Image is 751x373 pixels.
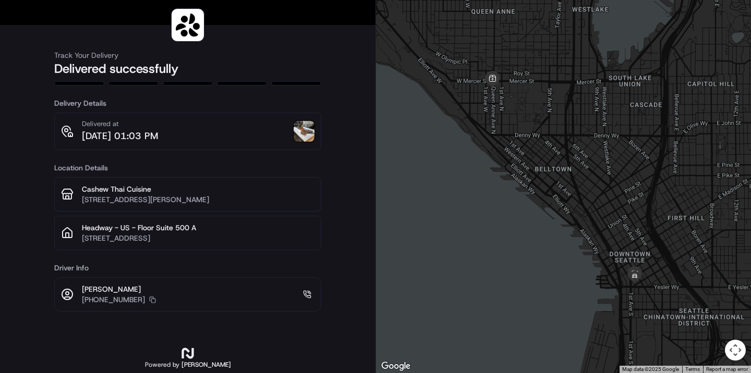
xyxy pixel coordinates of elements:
p: [STREET_ADDRESS][PERSON_NAME] [82,194,314,205]
h2: Track Your Delivery [54,50,321,60]
h4: Powered by [145,360,231,369]
a: Terms (opens in new tab) [685,366,700,372]
img: photo_proof_of_delivery image [294,121,314,142]
p: [STREET_ADDRESS] [82,233,314,243]
p: [DATE] 01:03 PM [82,129,158,143]
button: Map camera controls [725,340,746,360]
img: Sharebite Delivery Tracking [174,11,202,39]
img: Google [379,359,413,373]
h1: Delivered successfully [54,60,321,77]
a: Driver Info [300,287,314,302]
p: Delivered at [82,119,158,129]
span: [PERSON_NAME] [181,360,231,369]
h3: Location Details [54,163,321,173]
div: Track Your Delivery [54,81,321,85]
h3: Driver Info [54,263,321,273]
h3: Delivery Details [54,98,321,108]
a: Open this area in Google Maps (opens a new window) [379,359,413,373]
span: Map data ©2025 Google [622,366,679,372]
p: [PERSON_NAME] [82,284,156,294]
p: [PHONE_NUMBER] [82,294,145,305]
p: Cashew Thai Cuisine [82,184,314,194]
p: Headway - US - Floor Suite 500 A [82,222,314,233]
a: Report a map error [706,366,748,372]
